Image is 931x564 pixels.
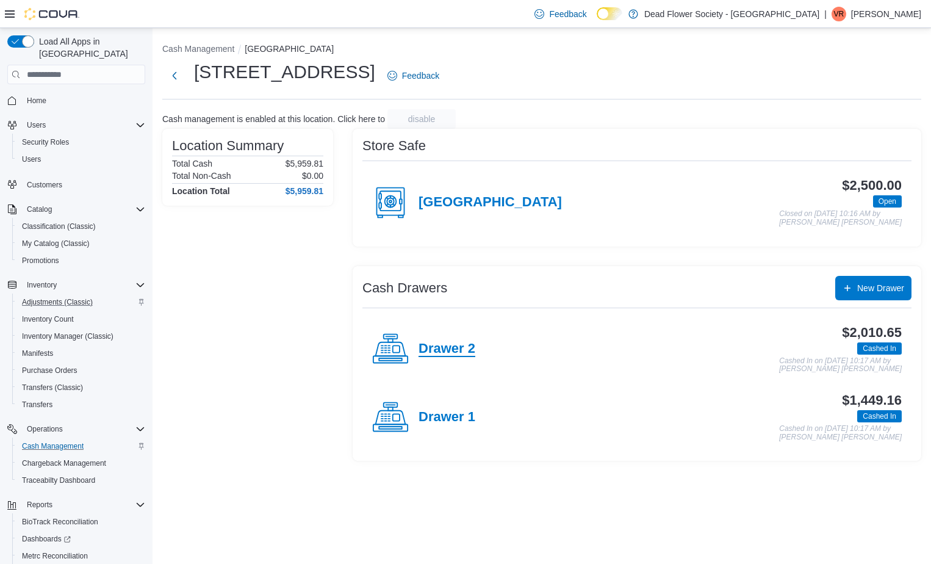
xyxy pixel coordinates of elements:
[22,551,88,561] span: Metrc Reconciliation
[22,400,52,410] span: Transfers
[17,549,93,563] a: Metrc Reconciliation
[27,204,52,214] span: Catalog
[12,311,150,328] button: Inventory Count
[879,196,896,207] span: Open
[2,92,150,109] button: Home
[408,113,435,125] span: disable
[245,44,334,54] button: [GEOGRAPHIC_DATA]
[17,329,145,344] span: Inventory Manager (Classic)
[17,380,88,395] a: Transfers (Classic)
[644,7,819,21] p: Dead Flower Society - [GEOGRAPHIC_DATA]
[857,282,904,294] span: New Drawer
[17,346,145,361] span: Manifests
[27,424,63,434] span: Operations
[17,439,145,454] span: Cash Management
[22,118,145,132] span: Users
[17,456,111,471] a: Chargeback Management
[286,186,323,196] h4: $5,959.81
[857,410,902,422] span: Cashed In
[842,178,902,193] h3: $2,500.00
[162,63,187,88] button: Next
[27,96,46,106] span: Home
[12,472,150,489] button: Traceabilty Dashboard
[22,441,84,451] span: Cash Management
[17,236,145,251] span: My Catalog (Classic)
[12,379,150,396] button: Transfers (Classic)
[22,331,113,341] span: Inventory Manager (Classic)
[12,455,150,472] button: Chargeback Management
[22,314,74,324] span: Inventory Count
[22,497,145,512] span: Reports
[549,8,586,20] span: Feedback
[27,280,57,290] span: Inventory
[22,278,62,292] button: Inventory
[17,312,79,327] a: Inventory Count
[835,276,911,300] button: New Drawer
[162,43,921,57] nav: An example of EuiBreadcrumbs
[17,515,145,529] span: BioTrack Reconciliation
[22,202,145,217] span: Catalog
[17,397,57,412] a: Transfers
[172,159,212,168] h6: Total Cash
[17,253,64,268] a: Promotions
[22,118,51,132] button: Users
[17,363,82,378] a: Purchase Orders
[17,312,145,327] span: Inventory Count
[863,411,896,422] span: Cashed In
[419,341,475,357] h4: Drawer 2
[22,93,51,108] a: Home
[286,159,323,168] p: $5,959.81
[17,329,118,344] a: Inventory Manager (Classic)
[22,137,69,147] span: Security Roles
[842,325,902,340] h3: $2,010.65
[17,152,46,167] a: Users
[12,362,150,379] button: Purchase Orders
[27,120,46,130] span: Users
[12,345,150,362] button: Manifests
[22,366,77,375] span: Purchase Orders
[24,8,79,20] img: Cova
[22,458,106,468] span: Chargeback Management
[873,195,902,208] span: Open
[779,425,902,441] p: Cashed In on [DATE] 10:17 AM by [PERSON_NAME] [PERSON_NAME]
[12,151,150,168] button: Users
[22,475,95,485] span: Traceabilty Dashboard
[17,295,145,309] span: Adjustments (Classic)
[530,2,591,26] a: Feedback
[17,363,145,378] span: Purchase Orders
[12,513,150,530] button: BioTrack Reconciliation
[22,383,83,392] span: Transfers (Classic)
[27,500,52,510] span: Reports
[17,549,145,563] span: Metrc Reconciliation
[832,7,846,21] div: Victoria Richardson
[17,515,103,529] a: BioTrack Reconciliation
[12,294,150,311] button: Adjustments (Classic)
[12,218,150,235] button: Classification (Classic)
[22,202,57,217] button: Catalog
[387,109,456,129] button: disable
[419,410,475,425] h4: Drawer 1
[162,44,234,54] button: Cash Management
[12,530,150,548] a: Dashboards
[22,178,67,192] a: Customers
[22,176,145,192] span: Customers
[172,171,231,181] h6: Total Non-Cash
[17,219,101,234] a: Classification (Classic)
[12,252,150,269] button: Promotions
[17,236,95,251] a: My Catalog (Classic)
[22,422,68,436] button: Operations
[194,60,375,84] h1: [STREET_ADDRESS]
[22,222,96,231] span: Classification (Classic)
[857,342,902,355] span: Cashed In
[362,139,426,153] h3: Store Safe
[2,421,150,438] button: Operations
[17,135,145,150] span: Security Roles
[27,180,62,190] span: Customers
[17,456,145,471] span: Chargeback Management
[12,235,150,252] button: My Catalog (Classic)
[22,517,98,527] span: BioTrack Reconciliation
[17,219,145,234] span: Classification (Classic)
[17,253,145,268] span: Promotions
[22,93,145,108] span: Home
